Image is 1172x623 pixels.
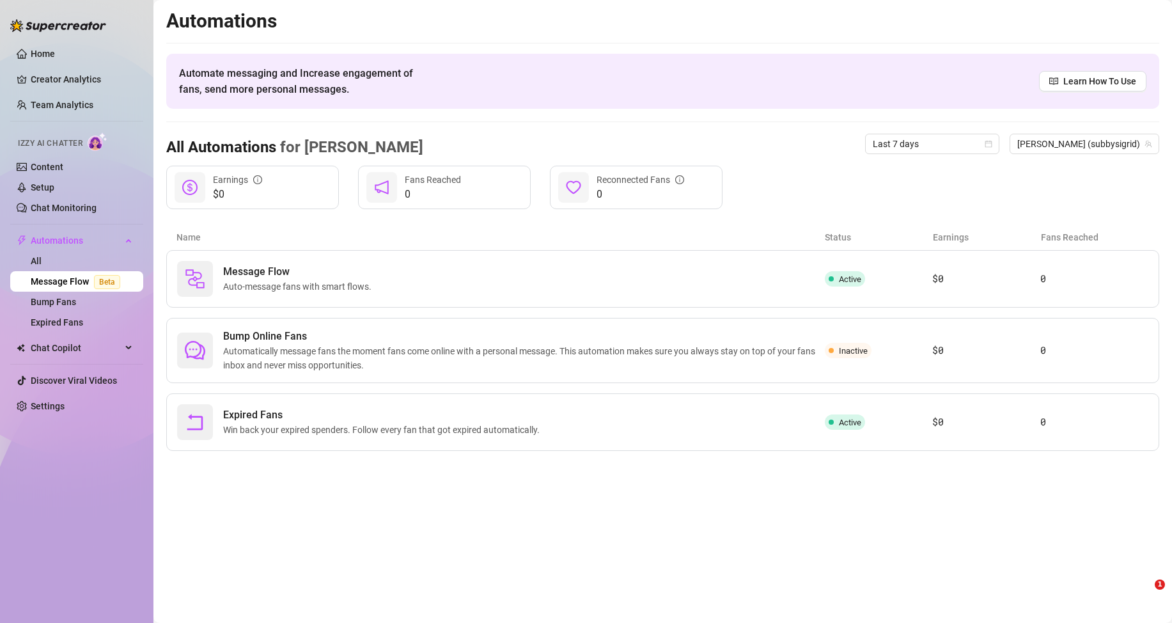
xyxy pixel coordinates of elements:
h3: All Automations [166,138,423,158]
span: Izzy AI Chatter [18,138,82,150]
a: Home [31,49,55,59]
span: Bump Online Fans [223,329,825,344]
span: Learn How To Use [1063,74,1136,88]
span: Automatically message fans the moment fans come online with a personal message. This automation m... [223,344,825,372]
span: 0 [597,187,684,202]
span: Active [839,418,861,427]
span: 1 [1155,580,1165,590]
a: Setup [31,182,54,193]
span: Automate messaging and Increase engagement of fans, send more personal messages. [179,65,425,97]
a: All [31,256,42,266]
a: Message FlowBeta [31,276,125,287]
article: 0 [1040,414,1148,430]
article: 0 [1040,271,1148,287]
span: rollback [185,412,205,432]
img: logo-BBDzfeDw.svg [10,19,106,32]
article: Status [825,230,933,244]
div: Reconnected Fans [597,173,684,187]
a: Content [31,162,63,172]
div: Earnings [213,173,262,187]
span: Message Flow [223,264,377,280]
a: Settings [31,401,65,411]
a: Bump Fans [31,297,76,307]
span: Automations [31,230,121,251]
a: Discover Viral Videos [31,375,117,386]
article: Earnings [933,230,1041,244]
iframe: Intercom live chat [1129,580,1159,610]
span: Last 7 days [873,134,992,154]
article: $0 [932,271,1040,287]
span: Fans Reached [405,175,461,185]
span: dollar [182,180,198,195]
span: Inactive [839,346,868,356]
span: Expired Fans [223,407,545,423]
article: Fans Reached [1041,230,1149,244]
span: thunderbolt [17,235,27,246]
span: notification [374,180,389,195]
span: Sigrid (subbysigrid) [1017,134,1152,154]
span: comment [185,340,205,361]
a: Expired Fans [31,317,83,327]
span: Chat Copilot [31,338,121,358]
span: 0 [405,187,461,202]
article: $0 [932,414,1040,430]
a: Chat Monitoring [31,203,97,213]
article: Name [176,230,825,244]
span: info-circle [675,175,684,184]
span: calendar [985,140,992,148]
img: AI Chatter [88,132,107,151]
img: Chat Copilot [17,343,25,352]
img: svg%3e [185,269,205,289]
span: Auto-message fans with smart flows. [223,280,377,294]
span: read [1049,77,1058,86]
a: Learn How To Use [1039,71,1146,91]
article: 0 [1040,343,1148,358]
span: Active [839,274,861,284]
span: Win back your expired spenders. Follow every fan that got expired automatically. [223,423,545,437]
article: $0 [932,343,1040,358]
a: Team Analytics [31,100,93,110]
span: info-circle [253,175,262,184]
h2: Automations [166,9,1159,33]
span: team [1145,140,1152,148]
span: heart [566,180,581,195]
span: $0 [213,187,262,202]
span: Beta [94,275,120,289]
span: for [PERSON_NAME] [276,138,423,156]
a: Creator Analytics [31,69,133,90]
